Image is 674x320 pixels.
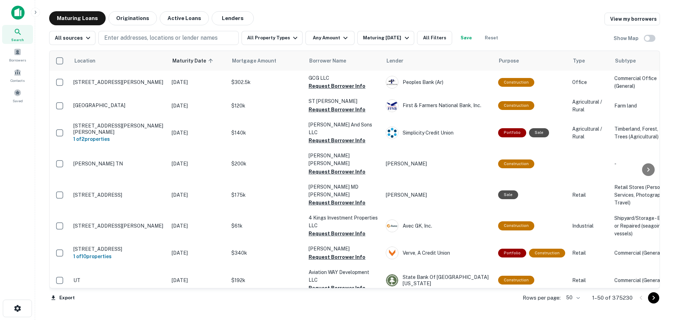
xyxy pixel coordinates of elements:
[309,214,379,229] p: 4 Kings Investment Properties LLC
[498,276,534,285] div: This loan purpose was for construction
[523,294,561,302] p: Rows per page:
[2,66,33,85] a: Contacts
[242,31,303,45] button: All Property Types
[498,190,518,199] div: Sale
[498,159,534,168] div: This loan purpose was for construction
[231,222,302,230] p: $61k
[73,123,165,135] p: [STREET_ADDRESS][PERSON_NAME][PERSON_NAME]
[614,214,672,237] p: Shipyard/Storage - Built or Repaired (seagoing vessels)
[73,79,165,85] p: [STREET_ADDRESS][PERSON_NAME]
[309,74,379,82] p: GCG LLC
[309,97,379,105] p: ST [PERSON_NAME]
[386,76,398,88] img: picture
[386,274,491,287] div: State Bank Of [GEOGRAPHIC_DATA][US_STATE]
[572,78,607,86] p: Office
[604,13,660,25] a: View my borrowers
[309,121,379,136] p: [PERSON_NAME] And Sons LLC
[172,57,215,65] span: Maturity Date
[9,57,26,63] span: Borrowers
[172,102,224,110] p: [DATE]
[55,34,92,42] div: All sources
[305,51,382,71] th: Borrower Name
[363,34,411,42] div: Maturing [DATE]
[309,136,365,145] button: Request Borrower Info
[172,191,224,199] p: [DATE]
[614,34,640,42] h6: Show Map
[73,223,165,229] p: [STREET_ADDRESS][PERSON_NAME]
[309,183,379,198] p: [PERSON_NAME] MD [PERSON_NAME]
[309,268,379,284] p: Aviation WAY Development LLC
[498,128,526,137] div: This is a portfolio loan with 2 properties
[386,127,398,139] img: picture
[108,11,157,25] button: Originations
[572,249,607,257] p: Retail
[228,51,305,71] th: Mortgage Amount
[386,126,491,139] div: Simplicity Credit Union
[70,51,168,71] th: Location
[614,160,672,168] p: -
[231,276,302,284] p: $192k
[11,6,25,20] img: capitalize-icon.png
[614,74,672,90] p: Commercial Office (General)
[49,11,106,25] button: Maturing Loans
[73,192,165,198] p: [STREET_ADDRESS]
[73,102,165,109] p: [GEOGRAPHIC_DATA]
[386,57,403,65] span: Lender
[498,249,526,257] div: This is a portfolio loan with 10 properties
[386,76,491,89] div: Peoples Bank (ar)
[309,245,379,253] p: [PERSON_NAME]
[309,198,365,207] button: Request Borrower Info
[386,191,491,199] p: [PERSON_NAME]
[417,31,452,45] button: All Filters
[386,247,491,259] div: Verve, A Credit Union
[231,191,302,199] p: $175k
[309,57,346,65] span: Borrower Name
[563,293,581,303] div: 50
[172,249,224,257] p: [DATE]
[172,276,224,284] p: [DATE]
[2,45,33,64] a: Borrowers
[309,284,365,292] button: Request Borrower Info
[614,276,672,284] p: Commercial (General)
[231,78,302,86] p: $302.5k
[357,31,414,45] button: Maturing [DATE]
[11,37,24,43] span: Search
[529,249,565,257] div: This loan purpose was for construction
[212,11,254,25] button: Lenders
[386,100,398,112] img: picture
[231,160,302,168] p: $200k
[168,51,228,71] th: Maturity Date
[160,11,209,25] button: Active Loans
[309,229,365,238] button: Request Borrower Info
[73,161,165,167] p: [PERSON_NAME] TN
[232,57,285,65] span: Mortgage Amount
[614,102,672,110] p: Farm land
[382,51,495,71] th: Lender
[98,31,239,45] button: Enter addresses, locations or lender names
[572,98,607,113] p: Agricultural / Rural
[639,264,674,298] iframe: Chat Widget
[498,101,534,110] div: This loan purpose was for construction
[104,34,218,42] p: Enter addresses, locations or lender names
[13,98,23,104] span: Saved
[172,78,224,86] p: [DATE]
[73,135,165,143] h6: 1 of 2 properties
[73,246,165,252] p: [STREET_ADDRESS]
[231,129,302,137] p: $140k
[498,78,534,87] div: This loan purpose was for construction
[73,253,165,260] h6: 1 of 10 properties
[615,57,636,65] span: Subtype
[2,86,33,105] a: Saved
[49,293,77,303] button: Export
[2,25,33,44] a: Search
[614,183,672,207] p: Retail Stores (Personal Services, Photography, Travel)
[529,128,549,137] div: Sale
[386,220,491,232] div: Avec GK, Inc.
[74,57,95,65] span: Location
[11,78,25,83] span: Contacts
